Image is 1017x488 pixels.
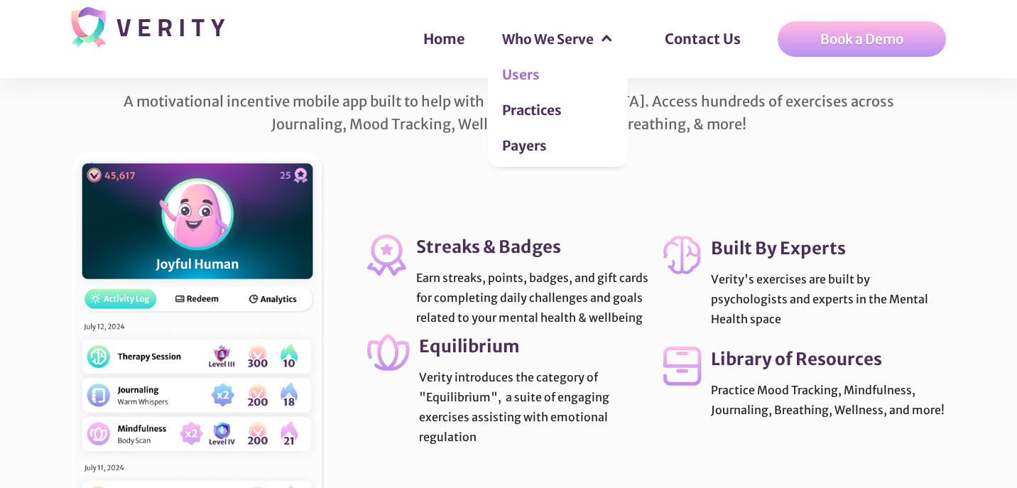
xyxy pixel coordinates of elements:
div: Who We Serve [502,32,594,46]
a: Payers [488,131,628,167]
a: Contact Us [651,18,755,60]
a: Users [488,60,628,96]
div: Earn streaks, points, badges, and gift cards for completing daily challenges and goals related to... [416,268,650,327]
div: Verity's exercises are built by psychologists and experts in the Mental Health space [711,269,946,329]
a: Practices [488,96,628,131]
a: Home [409,18,479,60]
a: Book a Demo [778,21,946,57]
div: Contact Us [636,4,769,75]
div: Practice Mood Tracking, Mindfulness, Journaling, Breathing, Wellness, and more! [711,380,946,420]
div: Streaks & Badges [416,234,561,259]
nav: Who We Serve [488,60,628,167]
div: Who We Serve [488,18,628,60]
div: Library of Resources [711,347,882,372]
div: Book a Demo [820,32,903,46]
div: Verity introduces the category of "Equilibrium", a suite of engaging exercises assisting with emo... [419,367,650,447]
div: Built By Experts [711,236,846,261]
div: Equilibrium [419,334,520,359]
